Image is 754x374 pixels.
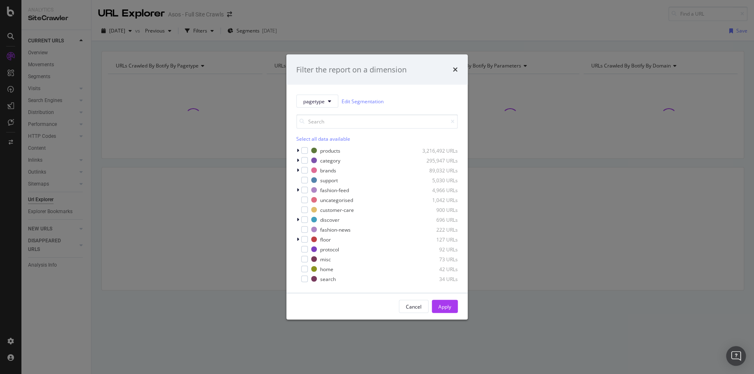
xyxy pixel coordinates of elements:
[296,114,458,129] input: Search
[320,177,338,184] div: support
[320,157,340,164] div: category
[417,147,458,154] div: 3,216,492 URLs
[417,216,458,223] div: 696 URLs
[320,206,354,213] div: customer-care
[417,186,458,193] div: 4,966 URLs
[726,346,746,366] div: Open Intercom Messenger
[417,226,458,233] div: 222 URLs
[417,265,458,272] div: 42 URLs
[320,226,351,233] div: fashion-news
[417,157,458,164] div: 295,947 URLs
[417,206,458,213] div: 900 URLs
[417,275,458,282] div: 34 URLs
[320,236,331,243] div: floor
[453,64,458,75] div: times
[296,95,338,108] button: pagetype
[320,186,349,193] div: fashion-feed
[286,54,468,320] div: modal
[417,177,458,184] div: 5,030 URLs
[417,256,458,262] div: 73 URLs
[296,135,458,142] div: Select all data available
[320,265,333,272] div: home
[417,236,458,243] div: 127 URLs
[432,300,458,313] button: Apply
[417,246,458,253] div: 92 URLs
[320,216,340,223] div: discover
[399,300,429,313] button: Cancel
[342,97,384,105] a: Edit Segmentation
[417,196,458,203] div: 1,042 URLs
[320,167,336,174] div: brands
[320,275,336,282] div: search
[320,246,339,253] div: protocol
[320,196,353,203] div: uncategorised
[303,98,325,105] span: pagetype
[406,303,421,310] div: Cancel
[417,167,458,174] div: 89,032 URLs
[438,303,451,310] div: Apply
[296,64,407,75] div: Filter the report on a dimension
[320,147,340,154] div: products
[320,256,331,262] div: misc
